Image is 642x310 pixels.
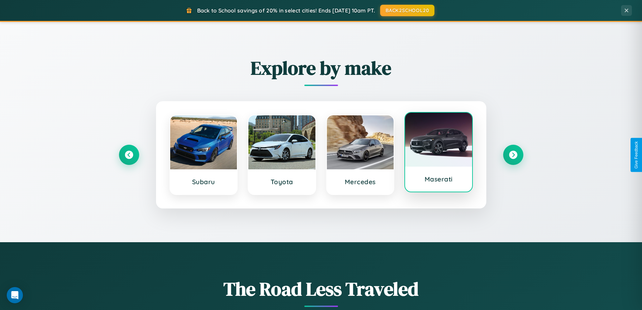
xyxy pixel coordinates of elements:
[634,141,639,169] div: Give Feedback
[7,287,23,303] div: Open Intercom Messenger
[334,178,387,186] h3: Mercedes
[380,5,434,16] button: BACK2SCHOOL20
[197,7,375,14] span: Back to School savings of 20% in select cities! Ends [DATE] 10am PT.
[177,178,231,186] h3: Subaru
[255,178,309,186] h3: Toyota
[119,276,523,302] h1: The Road Less Traveled
[412,175,465,183] h3: Maserati
[119,55,523,81] h2: Explore by make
